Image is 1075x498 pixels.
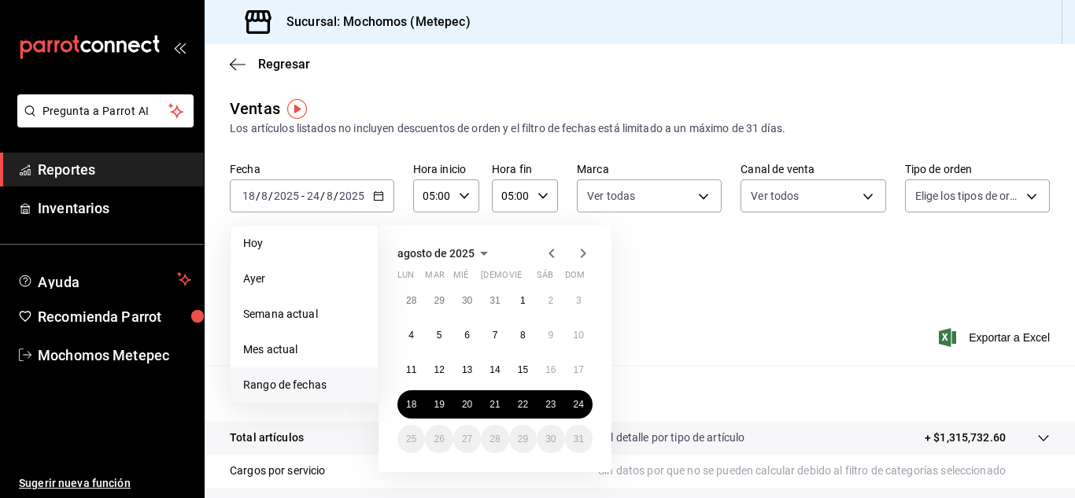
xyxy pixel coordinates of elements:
button: 30 de agosto de 2025 [537,425,564,453]
span: Ver todos [751,188,799,204]
div: Los artículos listados no incluyen descuentos de orden y el filtro de fechas está limitado a un m... [230,120,1050,137]
abbr: 9 de agosto de 2025 [548,330,553,341]
button: 4 de agosto de 2025 [397,321,425,349]
span: Hoy [243,235,365,252]
abbr: 3 de agosto de 2025 [576,295,582,306]
button: 12 de agosto de 2025 [425,356,453,384]
input: -- [306,190,320,202]
abbr: 27 de agosto de 2025 [462,433,472,445]
div: Ventas [230,97,280,120]
span: Ver todas [587,188,635,204]
input: ---- [338,190,365,202]
abbr: 21 de agosto de 2025 [489,399,500,410]
button: 1 de agosto de 2025 [509,286,537,315]
abbr: 30 de julio de 2025 [462,295,472,306]
abbr: 28 de agosto de 2025 [489,433,500,445]
abbr: 19 de agosto de 2025 [434,399,444,410]
h3: Sucursal: Mochomos (Metepec) [274,13,471,31]
abbr: 28 de julio de 2025 [406,295,416,306]
abbr: 18 de agosto de 2025 [406,399,416,410]
button: 29 de julio de 2025 [425,286,453,315]
label: Canal de venta [741,164,885,175]
abbr: 4 de agosto de 2025 [408,330,414,341]
span: Inventarios [38,197,191,219]
button: 28 de julio de 2025 [397,286,425,315]
label: Hora inicio [413,164,479,175]
label: Marca [577,164,722,175]
abbr: 2 de agosto de 2025 [548,295,553,306]
abbr: 23 de agosto de 2025 [545,399,556,410]
span: Elige los tipos de orden [915,188,1021,204]
span: Ayer [243,271,365,287]
span: agosto de 2025 [397,247,475,260]
span: Reportes [38,159,191,180]
abbr: viernes [509,270,522,286]
button: 9 de agosto de 2025 [537,321,564,349]
abbr: 16 de agosto de 2025 [545,364,556,375]
abbr: 26 de agosto de 2025 [434,433,444,445]
button: 10 de agosto de 2025 [565,321,593,349]
abbr: 29 de agosto de 2025 [518,433,528,445]
a: Pregunta a Parrot AI [11,114,194,131]
button: Regresar [230,57,310,72]
span: Rango de fechas [243,377,365,393]
label: Tipo de orden [905,164,1050,175]
abbr: lunes [397,270,414,286]
p: Cargos por servicio [230,463,326,479]
abbr: 6 de agosto de 2025 [464,330,470,341]
abbr: 1 de agosto de 2025 [520,295,526,306]
button: 23 de agosto de 2025 [537,390,564,419]
input: ---- [273,190,300,202]
span: / [320,190,325,202]
button: 13 de agosto de 2025 [453,356,481,384]
span: / [268,190,273,202]
button: Pregunta a Parrot AI [17,94,194,127]
button: 2 de agosto de 2025 [537,286,564,315]
img: Tooltip marker [287,99,307,119]
button: Exportar a Excel [942,328,1050,347]
abbr: 10 de agosto de 2025 [574,330,584,341]
button: 30 de julio de 2025 [453,286,481,315]
span: - [301,190,305,202]
abbr: domingo [565,270,585,286]
button: open_drawer_menu [173,41,186,53]
button: 29 de agosto de 2025 [509,425,537,453]
abbr: 14 de agosto de 2025 [489,364,500,375]
button: 11 de agosto de 2025 [397,356,425,384]
button: 19 de agosto de 2025 [425,390,453,419]
abbr: 15 de agosto de 2025 [518,364,528,375]
abbr: 25 de agosto de 2025 [406,433,416,445]
span: Pregunta a Parrot AI [42,103,169,120]
abbr: 13 de agosto de 2025 [462,364,472,375]
button: 16 de agosto de 2025 [537,356,564,384]
button: 18 de agosto de 2025 [397,390,425,419]
abbr: 24 de agosto de 2025 [574,399,584,410]
span: Ayuda [38,270,171,289]
button: 20 de agosto de 2025 [453,390,481,419]
button: 26 de agosto de 2025 [425,425,453,453]
span: Recomienda Parrot [38,306,191,327]
input: -- [260,190,268,202]
abbr: 22 de agosto de 2025 [518,399,528,410]
label: Fecha [230,164,394,175]
abbr: 5 de agosto de 2025 [437,330,442,341]
abbr: 29 de julio de 2025 [434,295,444,306]
label: Hora fin [492,164,558,175]
p: Sin datos por que no se pueden calcular debido al filtro de categorías seleccionado [598,463,1050,479]
button: 22 de agosto de 2025 [509,390,537,419]
span: Mochomos Metepec [38,345,191,366]
button: agosto de 2025 [397,244,493,263]
button: 15 de agosto de 2025 [509,356,537,384]
abbr: 12 de agosto de 2025 [434,364,444,375]
button: 5 de agosto de 2025 [425,321,453,349]
abbr: 31 de julio de 2025 [489,295,500,306]
abbr: 20 de agosto de 2025 [462,399,472,410]
input: -- [242,190,256,202]
button: 31 de agosto de 2025 [565,425,593,453]
button: 6 de agosto de 2025 [453,321,481,349]
span: Semana actual [243,306,365,323]
abbr: miércoles [453,270,468,286]
button: 21 de agosto de 2025 [481,390,508,419]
